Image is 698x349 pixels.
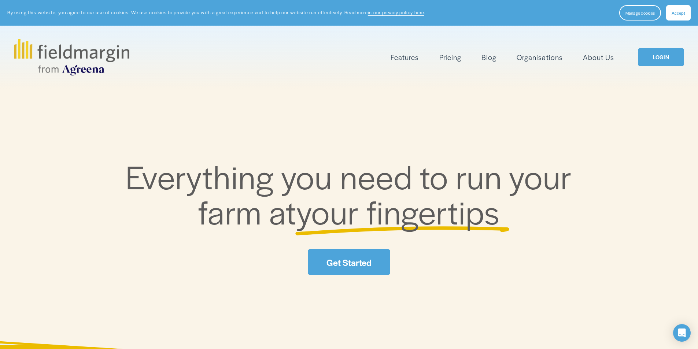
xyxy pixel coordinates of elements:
[439,51,461,63] a: Pricing
[666,5,691,21] button: Accept
[308,249,390,275] a: Get Started
[625,10,655,16] span: Manage cookies
[14,39,129,75] img: fieldmargin.com
[481,51,496,63] a: Blog
[368,9,424,16] a: in our privacy policy here
[126,153,580,234] span: Everything you need to run your farm at
[391,51,419,63] a: folder dropdown
[583,51,614,63] a: About Us
[638,48,684,67] a: LOGIN
[391,52,419,63] span: Features
[296,188,500,234] span: your fingertips
[673,324,691,342] div: Open Intercom Messenger
[7,9,425,16] p: By using this website, you agree to our use of cookies. We use cookies to provide you with a grea...
[619,5,661,21] button: Manage cookies
[517,51,562,63] a: Organisations
[672,10,685,16] span: Accept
